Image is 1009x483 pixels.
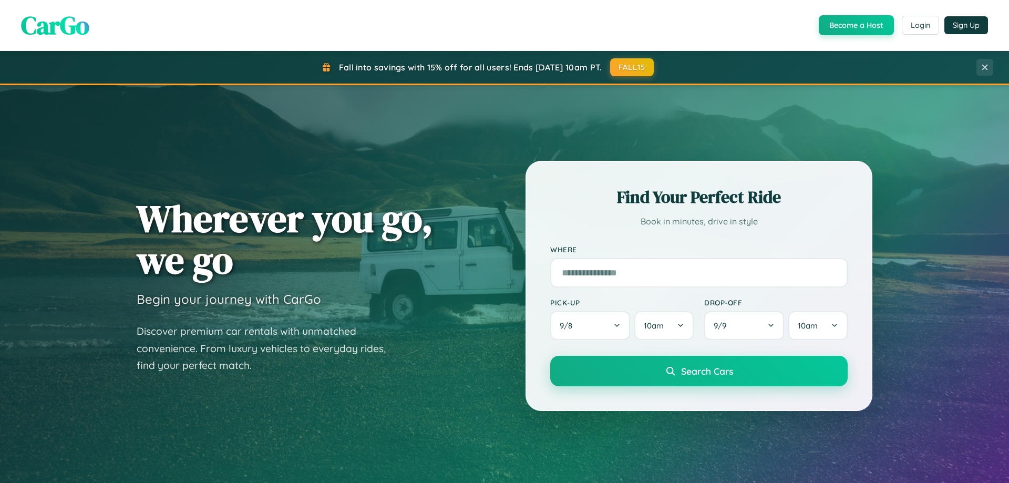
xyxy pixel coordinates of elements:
[714,321,732,331] span: 9 / 9
[550,311,630,340] button: 9/8
[681,365,733,377] span: Search Cars
[137,198,433,281] h1: Wherever you go, we go
[704,311,784,340] button: 9/9
[944,16,988,34] button: Sign Up
[339,62,602,73] span: Fall into savings with 15% off for all users! Ends [DATE] 10am PT.
[644,321,664,331] span: 10am
[137,291,321,307] h3: Begin your journey with CarGo
[634,311,694,340] button: 10am
[560,321,578,331] span: 9 / 8
[819,15,894,35] button: Become a Host
[21,8,89,43] span: CarGo
[704,298,848,307] label: Drop-off
[550,186,848,209] h2: Find Your Perfect Ride
[902,16,939,35] button: Login
[550,245,848,254] label: Where
[798,321,818,331] span: 10am
[550,298,694,307] label: Pick-up
[137,323,399,374] p: Discover premium car rentals with unmatched convenience. From luxury vehicles to everyday rides, ...
[610,58,654,76] button: FALL15
[788,311,848,340] button: 10am
[550,356,848,386] button: Search Cars
[550,214,848,229] p: Book in minutes, drive in style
